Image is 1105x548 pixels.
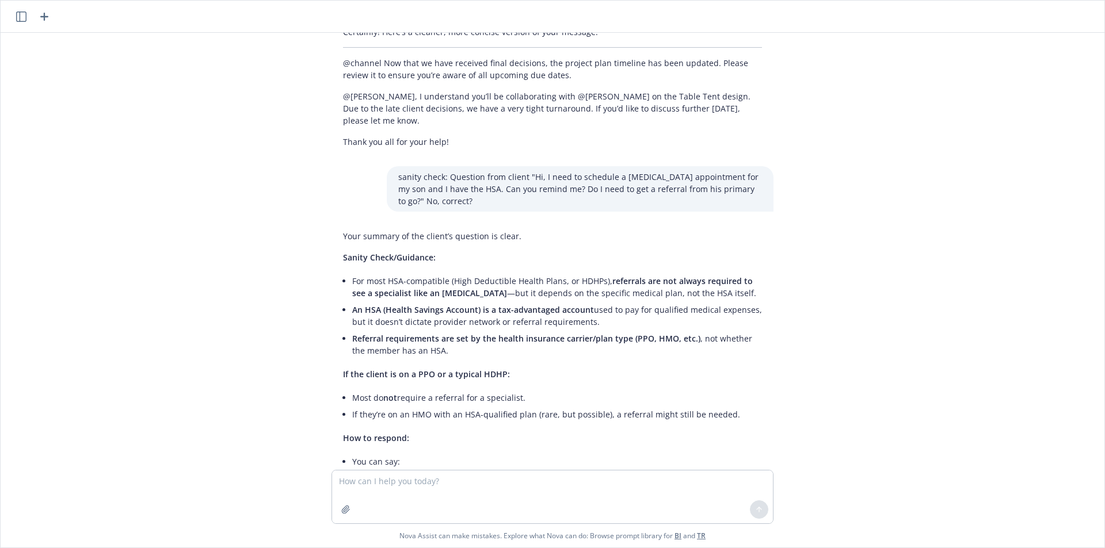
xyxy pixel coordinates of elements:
p: Your summary of the client’s question is clear. [343,230,762,242]
li: For most HSA-compatible (High Deductible Health Plans, or HDHPs), —but it depends on the specific... [352,273,762,301]
a: TR [697,531,706,541]
p: Thank you all for your help! [343,136,762,148]
li: used to pay for qualified medical expenses, but it doesn’t dictate provider network or referral r... [352,301,762,330]
span: not [383,392,397,403]
li: Most do require a referral for a specialist. [352,389,762,406]
span: Nova Assist can make mistakes. Explore what Nova can do: Browse prompt library for and [5,524,1100,547]
a: BI [675,531,681,541]
p: @[PERSON_NAME], I understand you’ll be collaborating with @[PERSON_NAME] on the Table Tent design... [343,90,762,127]
p: sanity check: Question from client "Hi, I need to schedule a [MEDICAL_DATA] appointment for my so... [398,171,762,207]
li: If they’re on an HMO with an HSA-qualified plan (rare, but possible), a referral might still be n... [352,406,762,423]
span: Referral requirements are set by the health insurance carrier/plan type (PPO, HMO, etc.) [352,333,700,344]
span: How to respond: [343,432,409,443]
li: , not whether the member has an HSA. [352,330,762,359]
span: An HSA (Health Savings Account) is a tax-advantaged account [352,304,594,315]
p: @channel Now that we have received final decisions, the project plan timeline has been updated. P... [343,57,762,81]
span: Sanity Check/Guidance: [343,252,436,263]
li: You can say: "In most cases, if you are enrolled in a typical HSA-compatible plan (like a PPO or ... [352,453,762,518]
span: If the client is on a PPO or a typical HDHP: [343,369,510,380]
